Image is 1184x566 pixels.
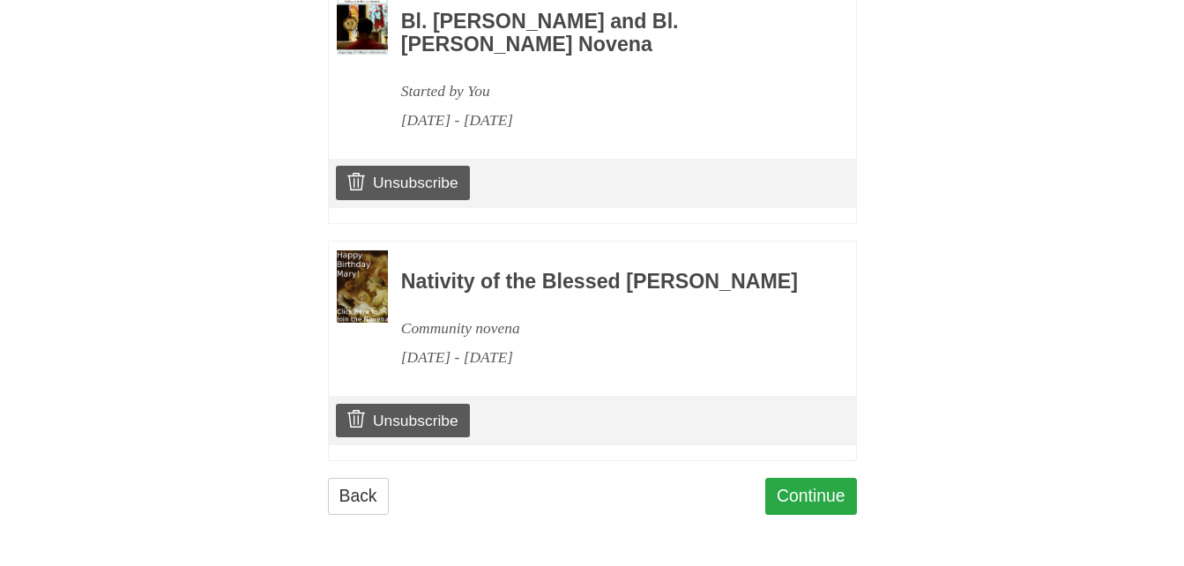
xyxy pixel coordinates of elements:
[401,106,808,135] div: [DATE] - [DATE]
[765,478,857,514] a: Continue
[401,271,808,294] h3: Nativity of the Blessed [PERSON_NAME]
[401,11,808,56] h3: Bl. [PERSON_NAME] and Bl. [PERSON_NAME] Novena
[336,404,469,437] a: Unsubscribe
[401,314,808,343] div: Community novena
[401,77,808,106] div: Started by You
[337,250,388,323] img: Novena image
[336,166,469,199] a: Unsubscribe
[401,343,808,372] div: [DATE] - [DATE]
[328,478,389,514] a: Back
